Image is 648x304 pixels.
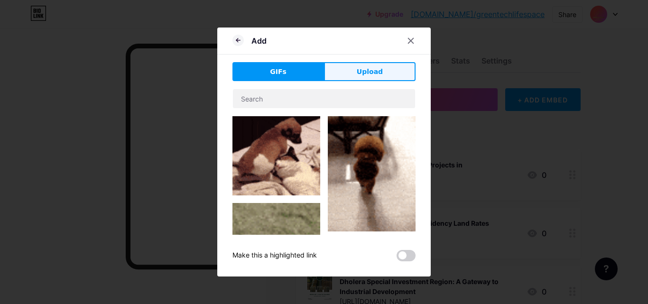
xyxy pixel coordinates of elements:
[357,67,383,77] span: Upload
[232,116,320,195] img: Gihpy
[232,250,317,261] div: Make this a highlighted link
[232,62,324,81] button: GIFs
[270,67,287,77] span: GIFs
[324,62,416,81] button: Upload
[233,89,415,108] input: Search
[251,35,267,46] div: Add
[328,116,416,231] img: Gihpy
